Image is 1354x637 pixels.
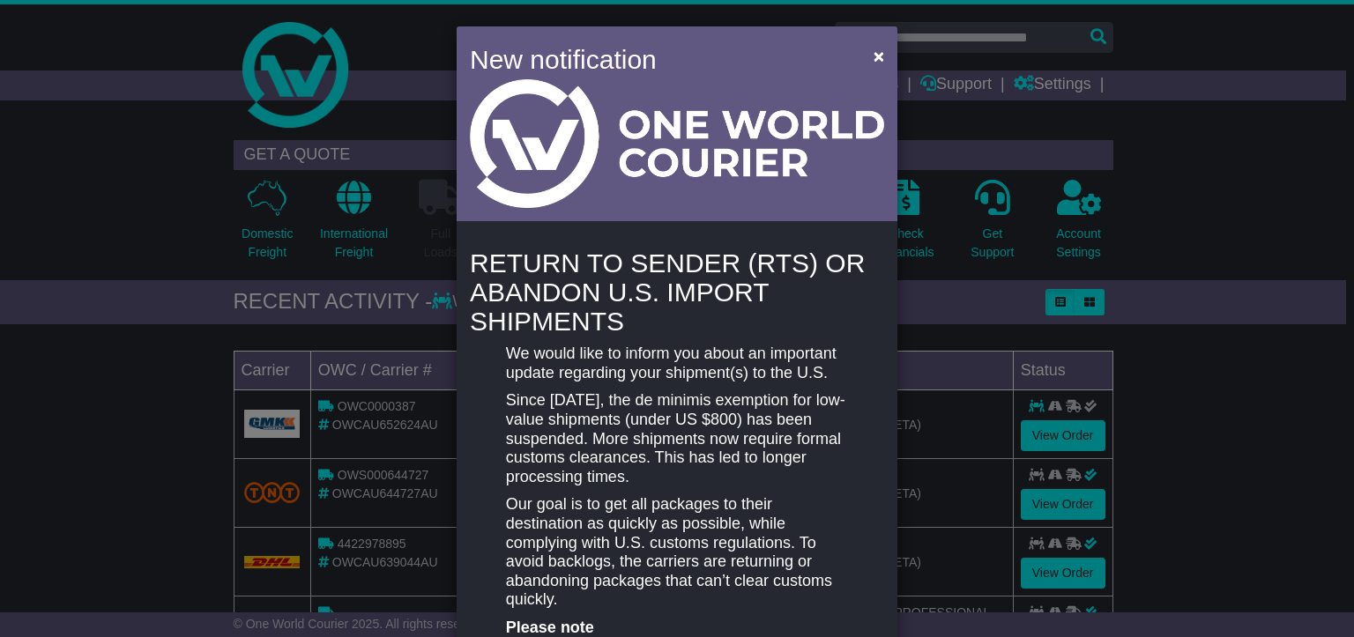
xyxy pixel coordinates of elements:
[470,248,884,336] h4: RETURN TO SENDER (RTS) OR ABANDON U.S. IMPORT SHIPMENTS
[506,391,848,486] p: Since [DATE], the de minimis exemption for low-value shipments (under US $800) has been suspended...
[874,46,884,66] span: ×
[506,618,594,636] strong: Please note
[470,40,848,79] h4: New notification
[470,79,884,208] img: Light
[506,344,848,382] p: We would like to inform you about an important update regarding your shipment(s) to the U.S.
[865,38,893,74] button: Close
[506,495,848,610] p: Our goal is to get all packages to their destination as quickly as possible, while complying with...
